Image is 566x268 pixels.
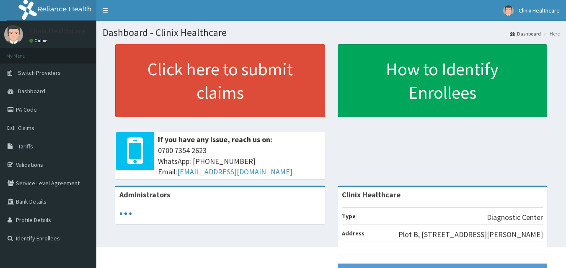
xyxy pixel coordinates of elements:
[29,27,85,35] p: Clinix Healthcare
[510,30,541,37] a: Dashboard
[18,124,34,132] span: Claims
[18,143,33,150] span: Tariffs
[342,230,364,237] b: Address
[177,167,292,176] a: [EMAIL_ADDRESS][DOMAIN_NAME]
[338,44,548,117] a: How to Identify Enrollees
[342,190,401,199] strong: Clinix Healthcare
[158,145,321,177] span: 0700 7354 2623 WhatsApp: [PHONE_NUMBER] Email:
[18,69,61,77] span: Switch Providers
[158,135,272,144] b: If you have any issue, reach us on:
[503,5,514,16] img: User Image
[18,87,45,95] span: Dashboard
[4,25,23,44] img: User Image
[519,7,560,14] span: Clinix Healthcare
[119,190,170,199] b: Administrators
[119,207,132,220] svg: audio-loading
[342,212,356,220] b: Type
[29,38,49,43] a: Online
[542,30,560,37] li: Here
[398,229,543,240] p: Plot B, [STREET_ADDRESS][PERSON_NAME]
[115,44,325,117] a: Click here to submit claims
[103,27,560,38] h1: Dashboard - Clinix Healthcare
[487,212,543,223] p: Diagnostic Center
